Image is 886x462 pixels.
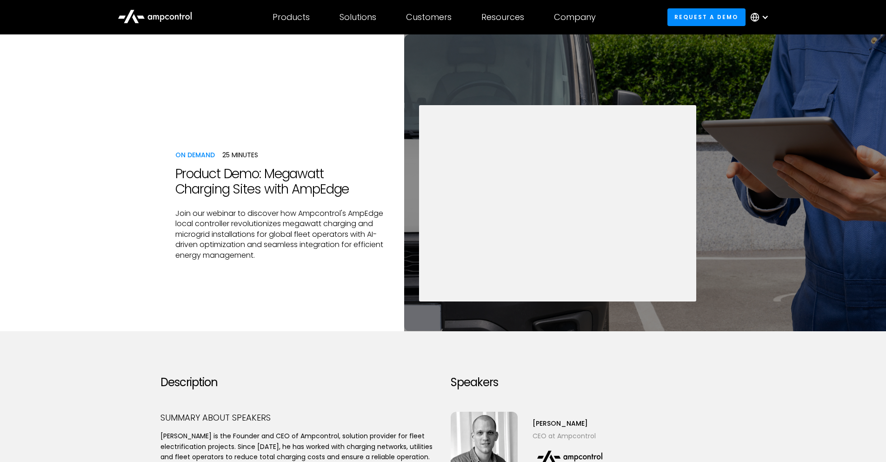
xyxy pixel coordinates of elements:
[273,12,310,22] div: Products
[533,418,607,429] div: [PERSON_NAME]
[481,12,524,22] div: Resources
[406,12,452,22] div: Customers
[160,412,436,423] div: Summary about speakers
[426,276,688,287] p: ‍
[533,431,607,441] div: CEO at Ampcontrol
[451,376,726,389] h2: Speakers
[340,12,376,22] div: Solutions
[160,376,436,389] h2: Description
[175,150,215,160] div: ON DemanD
[175,208,390,261] p: Join our webinar to discover how Ampcontrol's AmpEdge local controller revolutionizes megawatt ch...
[554,12,596,22] div: Company
[222,150,258,160] div: 25 minutes
[667,8,746,26] a: Request a demo
[426,120,688,276] iframe: Form 0
[175,166,390,197] h1: Product Demo: Megawatt Charging Sites with AmpEdge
